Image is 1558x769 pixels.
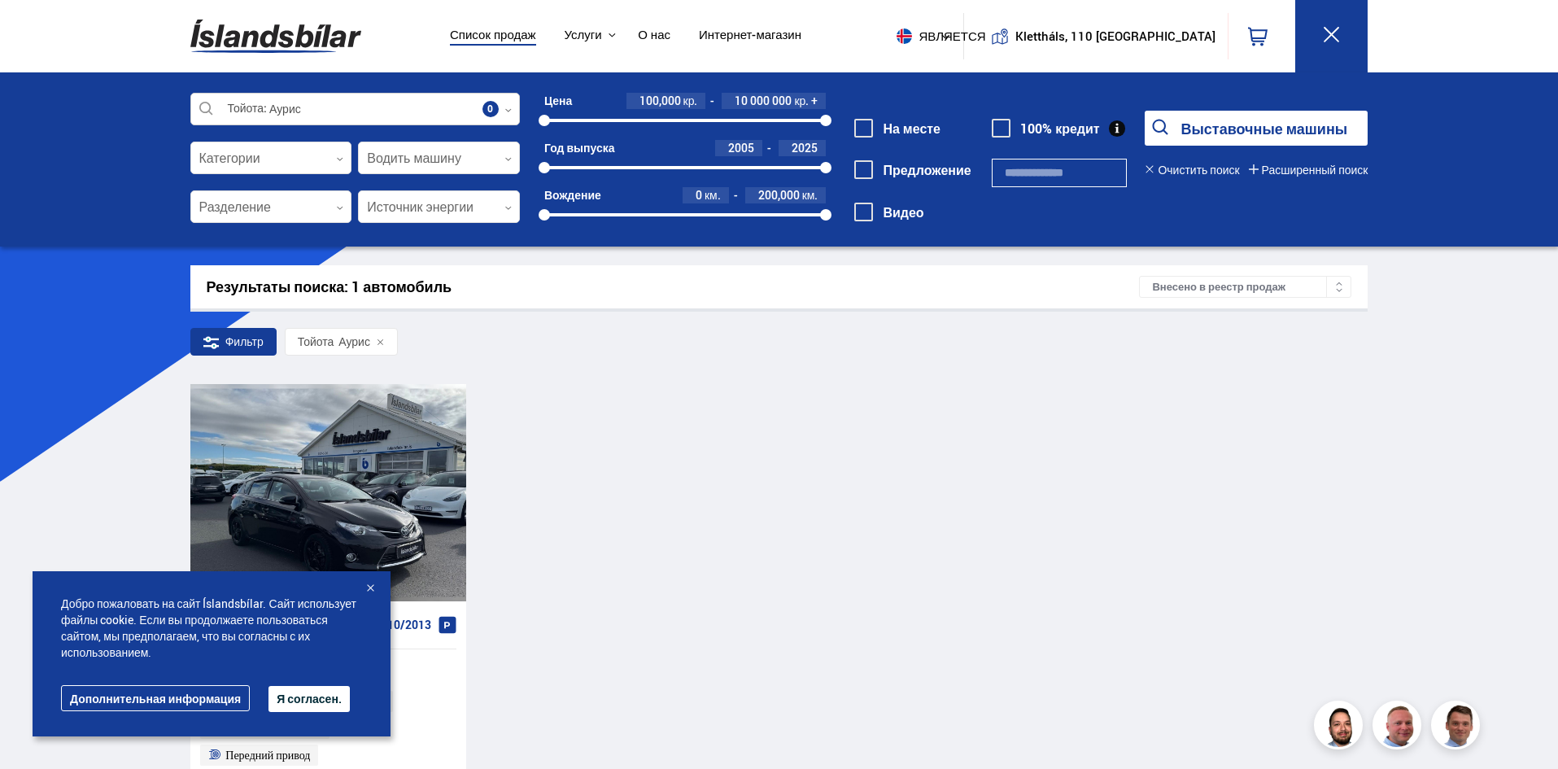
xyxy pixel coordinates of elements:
font: км. [802,187,818,203]
img: svg+xml;base64,PHN2ZyB4bWxucz0iaHR0cDovL3d3dy53My5vcmcvMjAwMC9zdmciIHdpZHRoPSI1MTIiIGhlaWdodD0iNT... [897,28,912,44]
button: Расширенный поиск [1249,164,1368,177]
button: Klettháls, 110 [GEOGRAPHIC_DATA] [1021,29,1209,43]
font: Очистить поиск [1158,162,1239,177]
font: Видео [883,203,923,221]
font: 0 [696,187,702,203]
font: Фильтр [225,334,264,349]
font: Klettháls, 110 [GEOGRAPHIC_DATA] [1015,28,1215,44]
font: Интернет-магазин [699,26,801,42]
img: nhp88E3Fdnt1Opn2.png [1316,703,1365,752]
font: + [811,93,818,108]
a: Интернет-магазин [699,28,801,45]
font: Услуги [565,26,602,42]
a: Дополнительная информация [61,685,250,711]
font: Список продаж [450,26,536,42]
img: siFngHWaQ9KaOqBr.png [1375,703,1424,752]
font: На месте [883,120,940,138]
a: Klettháls, 110 [GEOGRAPHIC_DATA] [978,13,1215,59]
button: Очистить поиск [1145,164,1239,177]
font: 100% кредит [1020,120,1100,138]
font: является [919,28,985,44]
font: Цена [544,93,572,108]
button: Откройте интерфейс чата LiveChat [13,7,62,55]
font: Выставочные машины [1181,119,1347,138]
font: Внесено в реестр продаж [1152,279,1285,294]
font: Год выпуска [544,140,615,155]
button: Выставочные машины [1145,111,1368,146]
font: Предложение [883,161,971,179]
a: О нас [638,28,670,45]
button: Я согласен. [268,686,350,712]
font: км. [705,187,721,203]
font: Расширенный поиск [1262,162,1368,177]
font: 2025 [792,140,818,155]
img: FbJEzSuNWCJXmdc-.webp [1434,703,1482,752]
font: 10 000 000 [735,93,792,108]
font: кр. [683,93,698,108]
font: О нас [638,26,670,42]
a: Список продаж [450,28,536,45]
font: 200,000 [758,187,800,203]
img: G0Ugv5HjCgRt.svg [190,10,361,63]
font: 100,000 [639,93,681,108]
font: 10/2013 [387,617,431,632]
font: Результаты поиска: 1 автомобиль [207,277,452,296]
button: является [890,12,963,60]
font: Дополнительная информация [70,691,241,706]
font: Добро пожаловать на сайт Íslandsbílar. Сайт использует файлы cookie. Если вы продолжаете пользова... [61,596,356,660]
font: Тойота [298,334,334,349]
font: Я согласен. [277,691,342,706]
font: Вождение [544,187,601,203]
font: Передний привод [225,747,310,762]
font: Аурис [338,334,370,349]
font: 2005 [728,140,754,155]
button: Услуги [565,28,602,43]
font: кр. [794,93,809,108]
